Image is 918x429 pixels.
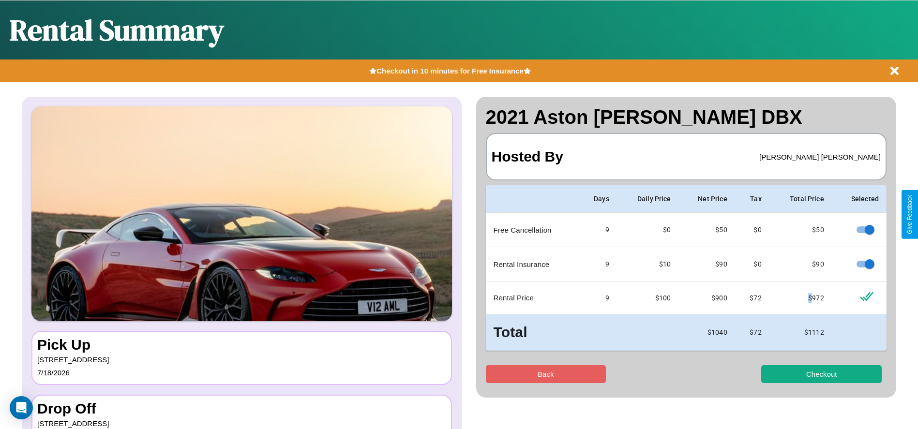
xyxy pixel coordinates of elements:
td: $ 972 [769,281,832,314]
th: Net Price [679,185,735,213]
p: [PERSON_NAME] [PERSON_NAME] [759,150,881,163]
h2: 2021 Aston [PERSON_NAME] DBX [486,106,887,128]
th: Total Price [769,185,832,213]
div: Give Feedback [906,195,913,234]
b: Checkout in 10 minutes for Free Insurance [376,67,523,75]
td: 9 [578,213,617,247]
td: $ 50 [679,213,735,247]
h3: Hosted By [492,139,563,175]
p: Rental Insurance [494,258,571,271]
td: $ 72 [735,314,769,351]
td: $0 [617,213,679,247]
div: Open Intercom Messenger [10,396,33,419]
td: 9 [578,281,617,314]
td: $ 100 [617,281,679,314]
p: Free Cancellation [494,223,571,237]
button: Back [486,365,606,383]
td: $ 90 [679,247,735,281]
button: Checkout [761,365,882,383]
td: $ 900 [679,281,735,314]
td: $ 1040 [679,314,735,351]
td: $10 [617,247,679,281]
h3: Drop Off [37,400,446,417]
h1: Rental Summary [10,10,224,50]
td: 9 [578,247,617,281]
td: $ 1112 [769,314,832,351]
th: Selected [832,185,887,213]
h3: Pick Up [37,337,446,353]
table: simple table [486,185,887,351]
th: Days [578,185,617,213]
td: $ 90 [769,247,832,281]
th: Daily Price [617,185,679,213]
td: $0 [735,213,769,247]
th: Tax [735,185,769,213]
p: 7 / 18 / 2026 [37,366,446,379]
h3: Total [494,322,571,343]
td: $0 [735,247,769,281]
td: $ 72 [735,281,769,314]
p: Rental Price [494,291,571,304]
p: [STREET_ADDRESS] [37,353,446,366]
td: $ 50 [769,213,832,247]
